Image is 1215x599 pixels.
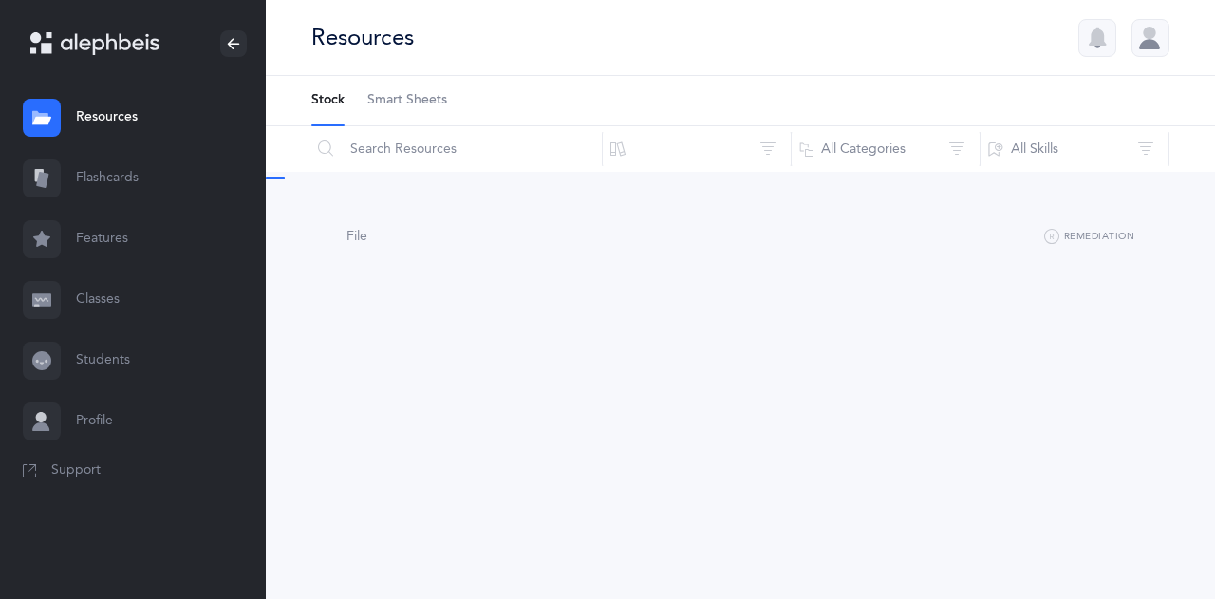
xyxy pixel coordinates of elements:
button: All Categories [791,126,981,172]
span: Support [51,461,101,480]
span: File [346,229,367,244]
div: Resources [311,22,414,53]
span: Smart Sheets [367,91,447,110]
input: Search Resources [310,126,603,172]
button: Remediation [1044,226,1134,249]
button: All Skills [980,126,1169,172]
